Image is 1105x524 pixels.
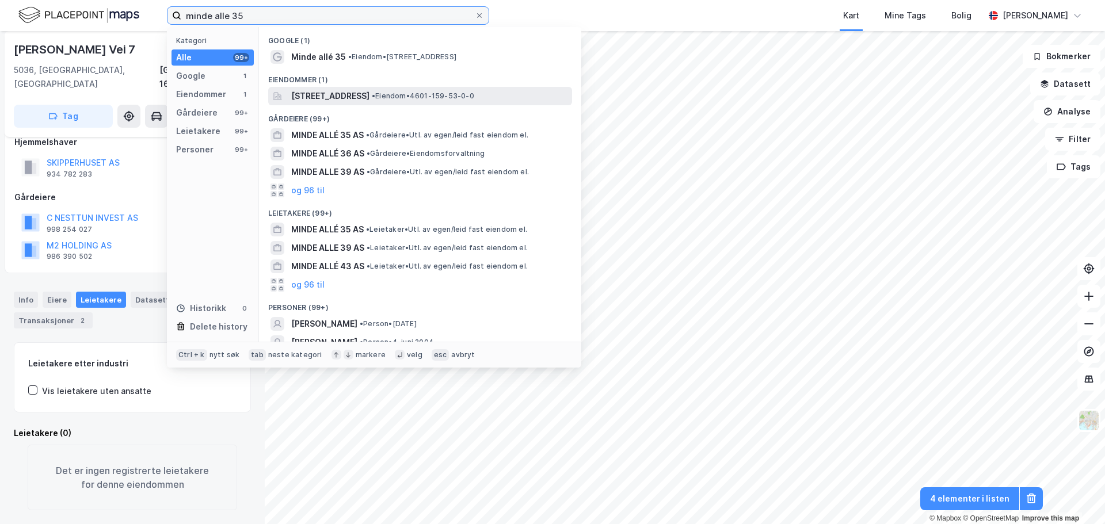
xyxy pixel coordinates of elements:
[14,40,138,59] div: [PERSON_NAME] Vei 7
[407,350,422,359] div: velg
[366,131,369,139] span: •
[360,338,434,347] span: Person • 4. juni 2004
[291,278,325,292] button: og 96 til
[372,91,375,100] span: •
[259,294,581,315] div: Personer (99+)
[291,183,325,197] button: og 96 til
[367,262,528,271] span: Leietaker • Utl. av egen/leid fast eiendom el.
[951,9,971,22] div: Bolig
[360,338,363,346] span: •
[181,7,475,24] input: Søk på adresse, matrikkel, gårdeiere, leietakere eller personer
[1022,514,1079,522] a: Improve this map
[367,243,370,252] span: •
[1045,128,1100,151] button: Filter
[28,357,237,370] div: Leietakere etter industri
[451,350,475,359] div: avbryt
[291,241,364,255] span: MINDE ALLE 39 AS
[240,71,249,81] div: 1
[14,426,251,440] div: Leietakere (0)
[843,9,859,22] div: Kart
[291,89,369,103] span: [STREET_ADDRESS]
[233,127,249,136] div: 99+
[43,292,71,308] div: Eiere
[233,108,249,117] div: 99+
[233,145,249,154] div: 99+
[176,349,207,361] div: Ctrl + k
[209,350,240,359] div: nytt søk
[356,350,386,359] div: markere
[176,69,205,83] div: Google
[14,135,250,149] div: Hjemmelshaver
[366,225,527,234] span: Leietaker • Utl. av egen/leid fast eiendom el.
[176,36,254,45] div: Kategori
[14,292,38,308] div: Info
[28,445,237,510] div: Det er ingen registrerte leietakere for denne eiendommen
[259,200,581,220] div: Leietakere (99+)
[259,27,581,48] div: Google (1)
[190,320,247,334] div: Delete history
[259,105,581,126] div: Gårdeiere (99+)
[77,315,88,326] div: 2
[366,131,528,140] span: Gårdeiere • Utl. av egen/leid fast eiendom el.
[176,301,226,315] div: Historikk
[367,167,370,176] span: •
[360,319,417,328] span: Person • [DATE]
[1047,155,1100,178] button: Tags
[291,317,357,331] span: [PERSON_NAME]
[348,52,456,62] span: Eiendom • [STREET_ADDRESS]
[18,5,139,25] img: logo.f888ab2527a4732fd821a326f86c7f29.svg
[929,514,961,522] a: Mapbox
[14,190,250,204] div: Gårdeiere
[176,87,226,101] div: Eiendommer
[176,143,214,156] div: Personer
[14,312,93,328] div: Transaksjoner
[47,170,92,179] div: 934 782 283
[14,105,113,128] button: Tag
[291,50,346,64] span: Minde allé 35
[291,259,364,273] span: MINDE ALLÉ 43 AS
[1030,72,1100,95] button: Datasett
[367,243,528,253] span: Leietaker • Utl. av egen/leid fast eiendom el.
[159,63,251,91] div: [GEOGRAPHIC_DATA], 168/780
[176,124,220,138] div: Leietakere
[291,165,364,179] span: MINDE ALLE 39 AS
[42,384,151,398] div: Vis leietakere uten ansatte
[291,335,357,349] span: [PERSON_NAME]
[14,63,159,91] div: 5036, [GEOGRAPHIC_DATA], [GEOGRAPHIC_DATA]
[367,167,529,177] span: Gårdeiere • Utl. av egen/leid fast eiendom el.
[367,262,370,270] span: •
[1003,9,1068,22] div: [PERSON_NAME]
[268,350,322,359] div: neste kategori
[233,53,249,62] div: 99+
[259,66,581,87] div: Eiendommer (1)
[240,90,249,99] div: 1
[920,487,1019,510] button: 4 elementer i listen
[131,292,174,308] div: Datasett
[1078,410,1100,431] img: Z
[1034,100,1100,123] button: Analyse
[76,292,126,308] div: Leietakere
[963,514,1019,522] a: OpenStreetMap
[367,149,485,158] span: Gårdeiere • Eiendomsforvaltning
[348,52,352,61] span: •
[291,147,364,160] span: MINDE ALLÉ 36 AS
[432,349,449,361] div: esc
[47,225,92,234] div: 998 254 027
[291,223,364,236] span: MINDE ALLÉ 35 AS
[176,106,218,120] div: Gårdeiere
[47,252,92,261] div: 986 390 502
[367,149,370,158] span: •
[372,91,474,101] span: Eiendom • 4601-159-53-0-0
[360,319,363,328] span: •
[291,128,364,142] span: MINDE ALLÉ 35 AS
[1047,469,1105,524] iframe: Chat Widget
[176,51,192,64] div: Alle
[249,349,266,361] div: tab
[240,304,249,313] div: 0
[885,9,926,22] div: Mine Tags
[1023,45,1100,68] button: Bokmerker
[1047,469,1105,524] div: Kontrollprogram for chat
[366,225,369,234] span: •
